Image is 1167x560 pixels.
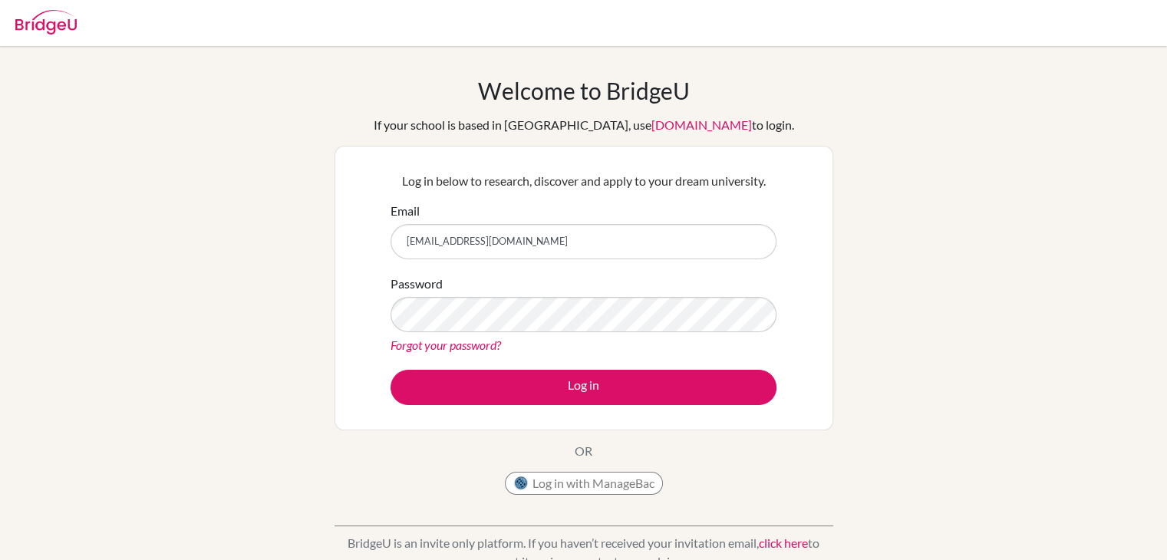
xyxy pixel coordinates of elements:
h1: Welcome to BridgeU [478,77,690,104]
p: Log in below to research, discover and apply to your dream university. [391,172,776,190]
button: Log in [391,370,776,405]
div: If your school is based in [GEOGRAPHIC_DATA], use to login. [374,116,794,134]
a: Forgot your password? [391,338,501,352]
img: Bridge-U [15,10,77,35]
p: OR [575,442,592,460]
label: Password [391,275,443,293]
label: Email [391,202,420,220]
button: Log in with ManageBac [505,472,663,495]
a: click here [759,535,808,550]
a: [DOMAIN_NAME] [651,117,752,132]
